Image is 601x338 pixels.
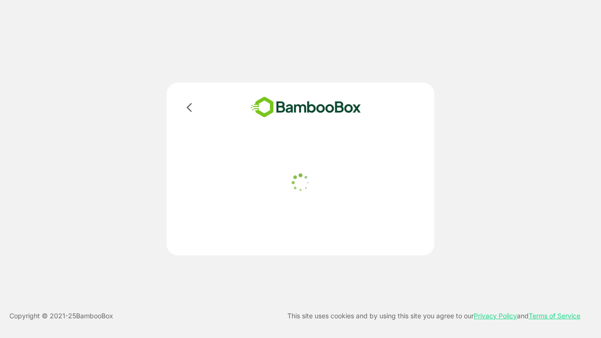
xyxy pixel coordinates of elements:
p: This site uses cookies and by using this site you agree to our and [287,310,580,322]
p: Copyright © 2021- 25 BambooBox [9,310,113,322]
img: bamboobox [237,94,375,121]
a: Privacy Policy [474,312,517,320]
img: loader [289,171,312,194]
a: Terms of Service [529,312,580,320]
